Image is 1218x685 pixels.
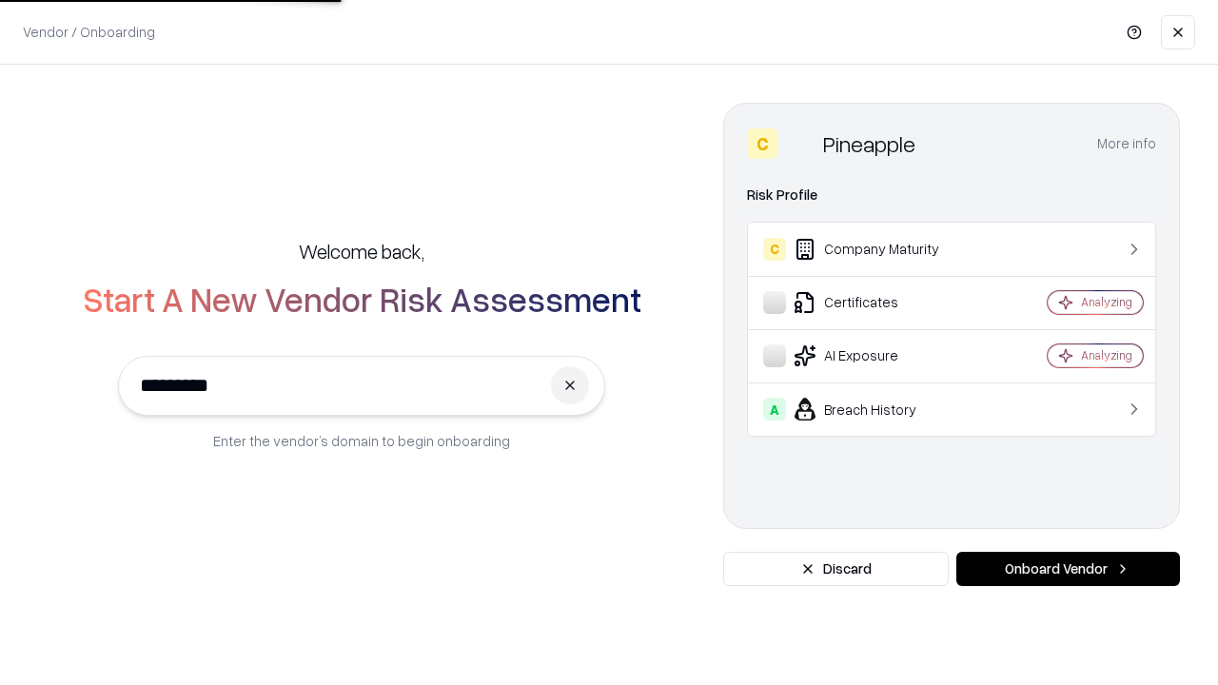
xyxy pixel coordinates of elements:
[1097,127,1156,161] button: More info
[763,398,991,421] div: Breach History
[785,128,815,159] img: Pineapple
[763,344,991,367] div: AI Exposure
[213,431,510,451] p: Enter the vendor’s domain to begin onboarding
[1081,347,1132,363] div: Analyzing
[823,128,915,159] div: Pineapple
[747,184,1156,206] div: Risk Profile
[23,22,155,42] p: Vendor / Onboarding
[1081,294,1132,310] div: Analyzing
[763,238,991,261] div: Company Maturity
[723,552,949,586] button: Discard
[299,238,424,264] h5: Welcome back,
[747,128,777,159] div: C
[763,291,991,314] div: Certificates
[763,398,786,421] div: A
[763,238,786,261] div: C
[956,552,1180,586] button: Onboard Vendor
[83,280,641,318] h2: Start A New Vendor Risk Assessment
